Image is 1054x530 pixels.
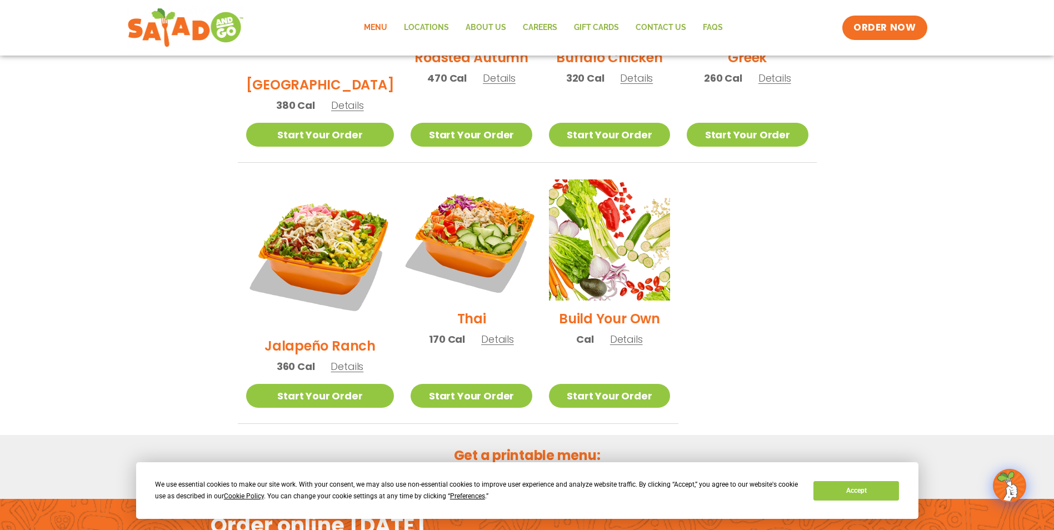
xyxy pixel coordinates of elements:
h2: Buffalo Chicken [556,48,662,67]
nav: Menu [356,15,731,41]
a: Start Your Order [246,384,394,408]
div: Cookie Consent Prompt [136,462,918,519]
a: Locations [396,15,457,41]
img: new-SAG-logo-768×292 [127,6,244,50]
span: Details [610,332,643,346]
a: Start Your Order [687,123,808,147]
a: Start Your Order [411,384,532,408]
a: Contact Us [627,15,695,41]
a: ORDER NOW [842,16,927,40]
a: FAQs [695,15,731,41]
h2: Get a printable menu: [238,446,817,465]
a: Careers [514,15,566,41]
h2: Jalapeño Ranch [264,336,376,356]
h2: Roasted Autumn [414,48,528,67]
img: Product photo for Build Your Own [549,179,670,301]
span: Details [483,71,516,85]
span: 170 Cal [429,332,465,347]
h2: [GEOGRAPHIC_DATA] [246,75,394,94]
a: Start Your Order [549,123,670,147]
a: About Us [457,15,514,41]
h2: Thai [457,309,486,328]
span: Details [331,359,363,373]
span: ORDER NOW [853,21,916,34]
span: Cookie Policy [224,492,264,500]
span: Details [331,98,364,112]
span: 360 Cal [277,359,315,374]
span: 470 Cal [427,71,467,86]
h2: Greek [728,48,767,67]
span: 380 Cal [276,98,315,113]
h2: Build Your Own [559,309,660,328]
a: Start Your Order [549,384,670,408]
a: Start Your Order [411,123,532,147]
span: Details [620,71,653,85]
img: Product photo for Jalapeño Ranch Salad [246,179,394,328]
img: wpChatIcon [994,470,1025,501]
span: Details [758,71,791,85]
a: Start Your Order [246,123,394,147]
img: Product photo for Thai Salad [400,169,542,311]
a: Menu [356,15,396,41]
span: Preferences [450,492,485,500]
div: We use essential cookies to make our site work. With your consent, we may also use non-essential ... [155,479,800,502]
span: 320 Cal [566,71,605,86]
button: Accept [813,481,899,501]
span: Cal [576,332,593,347]
span: Details [481,332,514,346]
a: GIFT CARDS [566,15,627,41]
span: 260 Cal [704,71,742,86]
